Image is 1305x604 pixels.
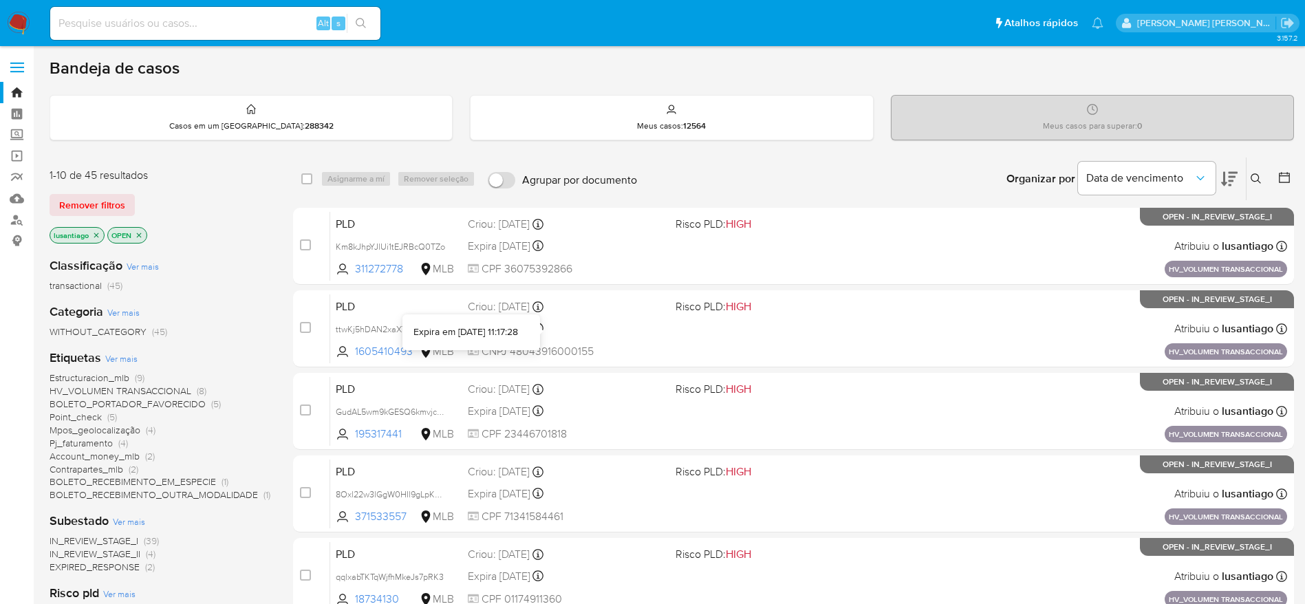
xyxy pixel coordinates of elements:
[318,17,329,30] span: Alt
[1137,17,1276,30] p: lucas.santiago@mercadolivre.com
[413,325,518,339] div: Expira em [DATE] 11:17:28
[347,14,375,33] button: search-icon
[1004,16,1078,30] span: Atalhos rápidos
[1280,16,1295,30] a: Sair
[1092,17,1103,29] a: Notificações
[336,17,341,30] span: s
[50,14,380,32] input: Pesquise usuários ou casos...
